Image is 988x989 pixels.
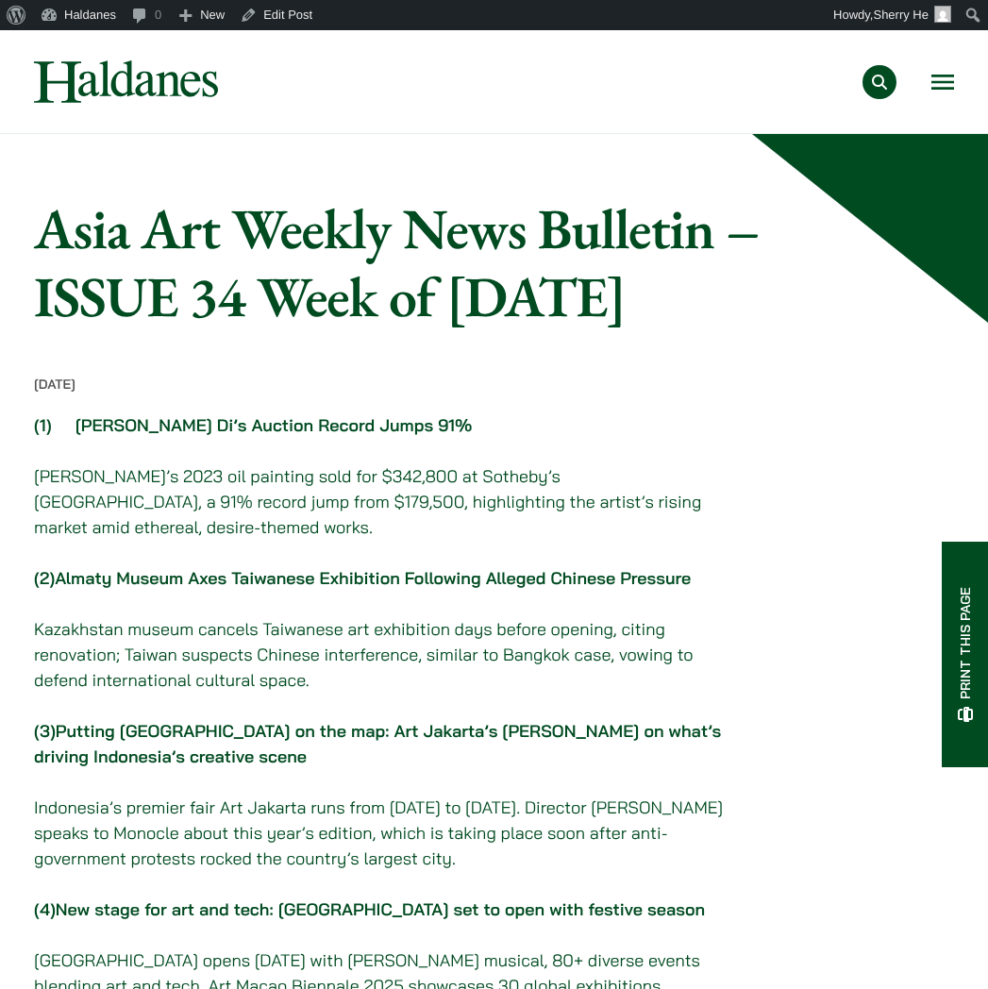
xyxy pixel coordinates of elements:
b: (4) [34,898,56,920]
strong: (3) [34,720,721,767]
button: Open menu [931,75,954,90]
button: Search [862,65,896,99]
p: Indonesia’s premier fair Art Jakarta runs from [DATE] to [DATE]. Director [PERSON_NAME] speaks to... [34,795,724,871]
p: [PERSON_NAME]’s 2023 oil painting sold for $342,800 at Sotheby’s [GEOGRAPHIC_DATA], a 91% record ... [34,463,724,540]
a: Putting [GEOGRAPHIC_DATA] on the map: Art Jakarta’s [PERSON_NAME] on what’s driving Indonesia’s c... [34,720,721,767]
span: Sherry He [873,8,929,22]
a: Almaty Museum Axes Taiwanese Exhibition Following Alleged Chinese Pressure [55,567,691,589]
img: Logo of Haldanes [34,60,218,103]
time: [DATE] [34,376,75,393]
h1: Asia Art Weekly News Bulletin – ISSUE 34 Week of [DATE] [34,194,812,330]
strong: (2) [34,567,691,589]
a: [PERSON_NAME] Di’s Auction Record Jumps 91% [75,414,473,436]
p: Kazakhstan museum cancels Taiwanese art exhibition days before opening, citing renovation; Taiwan... [34,616,724,693]
strong: (1) [34,414,52,436]
a: New stage for art and tech: [GEOGRAPHIC_DATA] set to open with festive season [56,898,705,920]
